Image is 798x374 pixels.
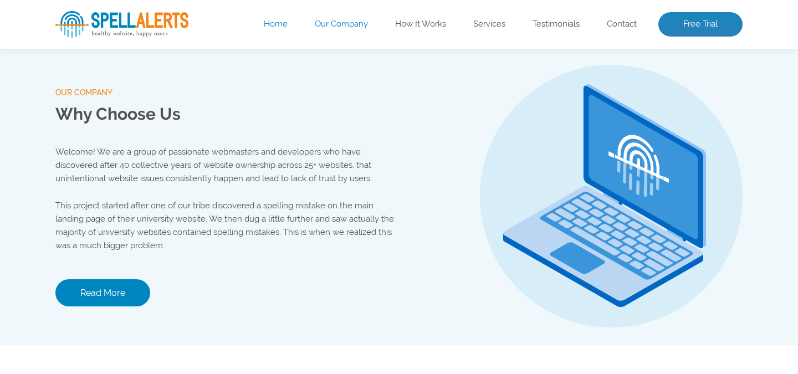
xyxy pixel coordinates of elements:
[55,100,399,129] h2: Why Choose Us
[55,180,154,207] button: Scan Website
[55,139,360,168] input: Enter Your URL
[55,45,451,84] h1: Website Analysis
[658,12,743,37] a: Free Trial
[468,36,743,224] img: Free Webiste Analysis
[55,279,150,306] a: Read More
[55,199,399,252] p: This project started after one of our tribe discovered a spelling mistake on the main landing pag...
[55,95,451,130] p: Enter your website’s URL to see spelling mistakes, broken links and more
[533,19,580,30] a: Testimonials
[470,64,692,74] img: Free Webiste Analysis
[55,145,399,185] p: Welcome! We are a group of passionate webmasters and developers who have discovered after 40 coll...
[473,19,505,30] a: Services
[55,86,399,100] span: our company
[264,19,288,30] a: Home
[55,45,125,84] span: Free
[607,19,637,30] a: Contact
[315,19,368,30] a: Our Company
[55,11,188,38] img: SpellAlerts
[395,19,446,30] a: How It Works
